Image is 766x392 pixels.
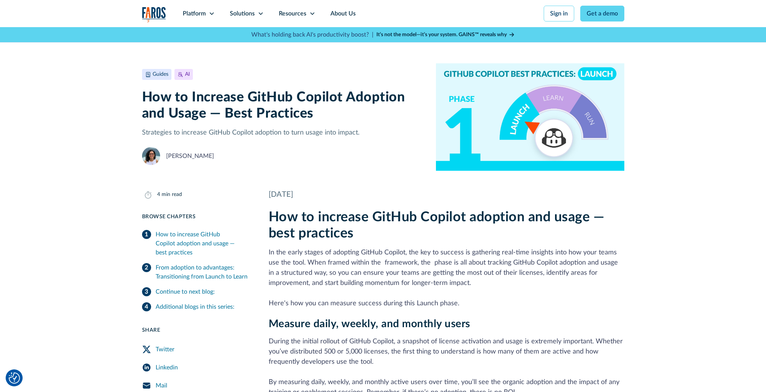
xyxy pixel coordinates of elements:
[142,358,251,377] a: LinkedIn Share
[269,189,624,200] div: [DATE]
[142,7,166,22] img: Logo of the analytics and reporting company Faros.
[142,326,251,334] div: Share
[156,263,251,281] div: From adoption to advantages: Transitioning from Launch to Learn
[376,31,515,39] a: It’s not the model—it’s your system. GAINS™ reveals why
[156,381,167,390] div: Mail
[269,209,624,242] h2: How to increase GitHub Copilot adoption and usage — best practices
[153,70,168,78] div: Guides
[230,9,255,18] div: Solutions
[156,230,251,257] div: How to increase GitHub Copilot adoption and usage — best practices
[142,299,251,314] a: Additional blogs in this series:
[580,6,624,21] a: Get a demo
[166,152,214,161] div: [PERSON_NAME]
[269,248,624,309] p: In the early stages of adopting GitHub Copilot, the key to success is gathering real-time insight...
[142,147,160,165] img: Naomi Lurie
[251,30,373,39] p: What's holding back AI's productivity boost? |
[142,284,251,299] a: Continue to next blog:
[9,372,20,384] img: Revisit consent button
[156,287,215,296] div: Continue to next blog:
[142,89,424,122] h1: How to Increase GitHub Copilot Adoption and Usage — Best Practices
[162,191,182,199] div: min read
[142,340,251,358] a: Twitter Share
[156,363,178,372] div: Linkedin
[142,260,251,284] a: From adoption to advantages: Transitioning from Launch to Learn
[156,345,174,354] div: Twitter
[142,227,251,260] a: How to increase GitHub Copilot adoption and usage — best practices
[185,70,190,78] div: AI
[544,6,574,21] a: Sign in
[142,213,251,221] div: Browse Chapters
[142,7,166,22] a: home
[269,318,624,331] h3: Measure daily, weekly, and monthly users
[9,372,20,384] button: Cookie Settings
[183,9,206,18] div: Platform
[142,128,424,138] p: Strategies to increase GitHub Copilot adoption to turn usage into impact.
[156,302,234,311] div: Additional blogs in this series:
[376,32,507,37] strong: It’s not the model—it’s your system. GAINS™ reveals why
[279,9,306,18] div: Resources
[157,191,160,199] div: 4
[436,63,624,171] img: A 3-way gauge depicting the GitHub Copilot logo within the Launch-Learn-Run framework. Focus on P...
